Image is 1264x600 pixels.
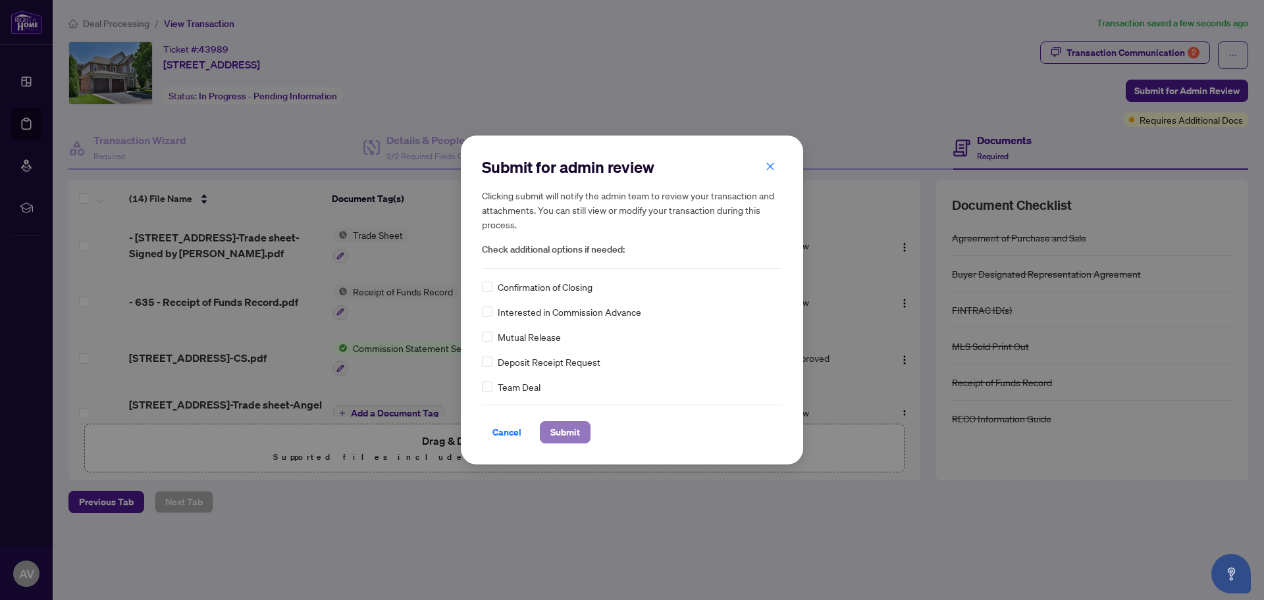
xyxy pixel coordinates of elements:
span: Submit [550,422,580,443]
span: Check additional options if needed: [482,242,782,257]
span: Team Deal [498,380,540,394]
span: Interested in Commission Advance [498,305,641,319]
span: close [766,162,775,171]
span: Mutual Release [498,330,561,344]
span: Cancel [492,422,521,443]
h2: Submit for admin review [482,157,782,178]
span: Confirmation of Closing [498,280,592,294]
button: Cancel [482,421,532,443]
button: Submit [540,421,591,443]
h5: Clicking submit will notify the admin team to review your transaction and attachments. You can st... [482,188,782,232]
button: Open asap [1211,554,1251,593]
span: Deposit Receipt Request [498,355,600,369]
